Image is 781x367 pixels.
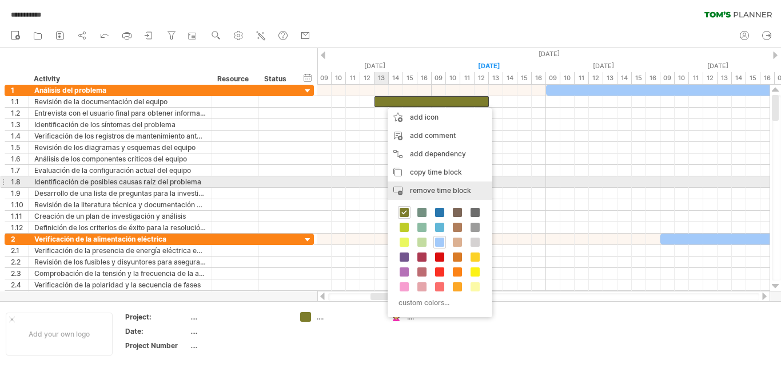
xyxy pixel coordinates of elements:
[446,72,460,84] div: 10
[346,72,360,84] div: 11
[532,72,546,84] div: 16
[417,72,432,84] div: 16
[125,326,188,336] div: Date:
[11,153,28,164] div: 1.6
[11,199,28,210] div: 1.10
[675,72,689,84] div: 10
[34,153,206,164] div: Análisis de los componentes críticos del equipo
[410,186,471,195] span: remove time block
[388,145,492,163] div: add dependency
[11,211,28,222] div: 1.11
[190,341,286,350] div: ....
[264,73,289,85] div: Status
[575,72,589,84] div: 11
[389,72,403,84] div: 14
[34,176,206,187] div: Identificación de posibles causas raíz del problema
[660,72,675,84] div: 09
[432,72,446,84] div: 09
[34,188,206,199] div: Desarrollo de una lista de preguntas para la investigación
[589,72,603,84] div: 12
[560,72,575,84] div: 10
[660,60,775,72] div: Thursday, 18 September 2025
[632,72,646,84] div: 15
[34,279,206,290] div: Verificación de la polaridad y la secuencia de fases
[11,85,28,96] div: 1
[11,279,28,290] div: 2.4
[546,72,560,84] div: 09
[6,313,113,356] div: Add your own logo
[388,108,492,127] div: add icon
[34,108,206,119] div: Entrevista con el usuario final para obtener información
[34,119,206,130] div: Identificación de los síntomas del problema
[475,72,489,84] div: 12
[11,176,28,187] div: 1.8
[34,291,206,302] div: Medición de la resistencia de aislamiento de los cables de alimentación
[374,72,389,84] div: 13
[317,312,379,322] div: ....
[703,72,718,84] div: 12
[190,326,286,336] div: ....
[489,72,503,84] div: 13
[34,165,206,176] div: Evaluación de la configuración actual del equipo
[34,234,206,244] div: Verificación de la alimentación eléctrica
[34,211,206,222] div: Creación de un plan de investigación y análisis
[190,312,286,322] div: ....
[11,256,28,267] div: 2.2
[760,72,775,84] div: 16
[11,234,28,244] div: 2
[393,295,483,310] div: custom colors...
[11,188,28,199] div: 1.9
[125,341,188,350] div: Project Number
[388,127,492,145] div: add comment
[317,72,332,84] div: 09
[11,108,28,119] div: 1.2
[11,96,28,107] div: 1.1
[125,312,188,322] div: Project:
[11,291,28,302] div: 2.5
[517,72,532,84] div: 15
[34,256,206,267] div: Revisión de los fusibles y disyuntores para asegurarse de que no estén dañados
[34,73,205,85] div: Activity
[332,72,346,84] div: 10
[432,60,546,72] div: Tuesday, 16 September 2025
[360,72,374,84] div: 12
[217,73,252,85] div: Resource
[11,245,28,256] div: 2.1
[689,72,703,84] div: 11
[34,268,206,279] div: Comprobación de la tensión y la frecuencia de la alimentación eléctrica
[646,72,660,84] div: 16
[11,119,28,130] div: 1.3
[34,245,206,256] div: Verificación de la presencia de energía eléctrica en el panel de alimentación
[11,268,28,279] div: 2.3
[317,60,432,72] div: Monday, 15 September 2025
[34,199,206,210] div: Revisión de la literatura técnica y documentación del fabricante
[34,142,206,153] div: Revisión de los diagramas y esquemas del equipo
[34,85,206,96] div: Análisis del problema
[732,72,746,84] div: 14
[746,72,760,84] div: 15
[546,60,660,72] div: Wednesday, 17 September 2025
[34,222,206,233] div: Definición de los criterios de éxito para la resolución del problema
[34,96,206,107] div: Revisión de la documentación del equipo
[410,168,462,176] span: copy time block
[11,222,28,233] div: 1.12
[11,131,28,141] div: 1.4
[34,131,206,141] div: Verificación de los registros de mantenimiento anteriores
[617,72,632,84] div: 14
[403,72,417,84] div: 15
[11,142,28,153] div: 1.5
[503,72,517,84] div: 14
[603,72,617,84] div: 13
[718,72,732,84] div: 13
[460,72,475,84] div: 11
[11,165,28,176] div: 1.7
